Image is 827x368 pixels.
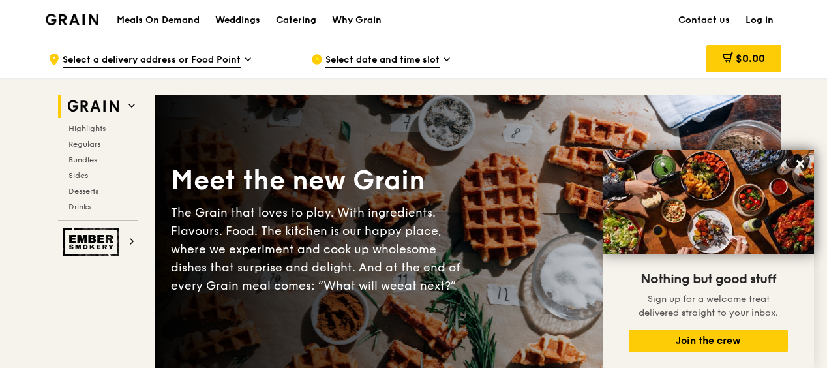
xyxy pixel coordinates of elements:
button: Join the crew [629,330,788,352]
span: eat next?” [397,279,456,293]
span: Select date and time slot [325,54,440,68]
span: Regulars [68,140,100,149]
div: Meet the new Grain [171,163,468,198]
span: Sides [68,171,88,180]
div: Why Grain [332,1,382,40]
div: Catering [276,1,316,40]
img: Grain [46,14,98,25]
img: DSC07876-Edit02-Large.jpeg [603,150,814,254]
a: Contact us [670,1,738,40]
div: Weddings [215,1,260,40]
span: $0.00 [736,52,765,65]
a: Why Grain [324,1,389,40]
a: Log in [738,1,781,40]
img: Ember Smokery web logo [63,228,123,256]
span: Drinks [68,202,91,211]
a: Weddings [207,1,268,40]
span: Sign up for a welcome treat delivered straight to your inbox. [639,294,778,318]
span: Nothing but good stuff [640,271,776,287]
span: Desserts [68,187,98,196]
button: Close [790,153,811,174]
span: Highlights [68,124,106,133]
h1: Meals On Demand [117,14,200,27]
span: Bundles [68,155,97,164]
img: Grain web logo [63,95,123,118]
a: Catering [268,1,324,40]
div: The Grain that loves to play. With ingredients. Flavours. Food. The kitchen is our happy place, w... [171,204,468,295]
span: Select a delivery address or Food Point [63,54,241,68]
